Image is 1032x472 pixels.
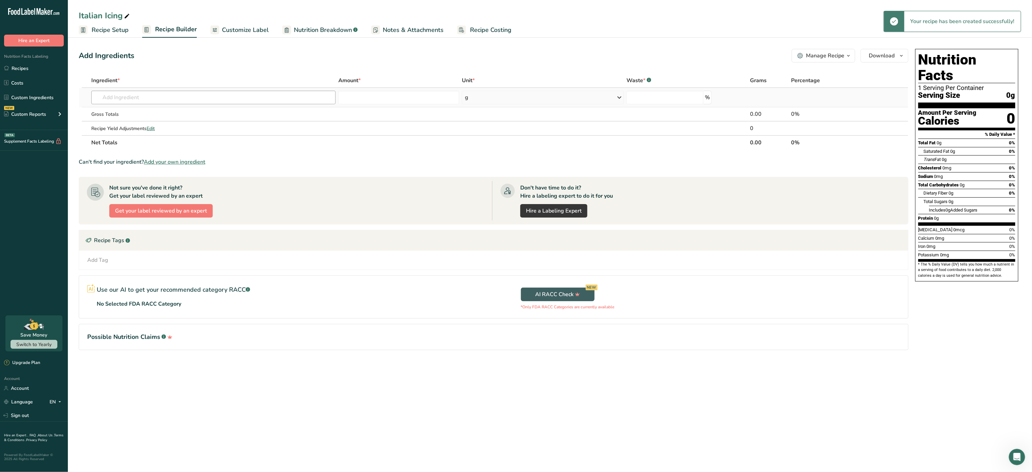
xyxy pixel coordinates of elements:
span: Potassium [918,252,939,257]
span: 0% [1009,190,1015,196]
span: 0g [960,182,965,187]
div: NEW [4,106,14,110]
span: Notes & Attachments [383,25,444,35]
div: Gross Totals [91,111,336,118]
span: Percentage [791,76,820,85]
div: 0 [1007,110,1015,128]
span: Grams [750,76,767,85]
span: 0g [937,140,942,145]
div: Recipe Tags [79,230,908,251]
div: Not sure you've done it right? Get your label reviewed by an expert [109,184,203,200]
span: 0g [1007,91,1015,100]
span: Ingredient [91,76,120,85]
iframe: Intercom live chat [1009,449,1025,465]
div: Amount Per Serving [918,110,977,116]
span: 0g [946,207,951,213]
div: 1 Serving Per Container [918,85,1015,91]
div: Upgrade Plan [4,360,40,366]
div: Don't have time to do it? Hire a labeling expert to do it for you [520,184,613,200]
span: 0g [934,216,939,221]
th: Net Totals [90,135,749,149]
span: Includes Added Sugars [929,207,978,213]
button: Get your label reviewed by an expert [109,204,213,218]
div: Add Tag [87,256,108,264]
i: Trans [924,157,935,162]
div: Can't find your ingredient? [79,158,908,166]
span: Cholesterol [918,165,942,170]
div: Italian Icing [79,10,131,22]
span: 0% [1010,244,1015,249]
a: Recipe Builder [142,22,197,38]
a: Recipe Costing [457,22,511,38]
span: Sodium [918,174,933,179]
div: Manage Recipe [806,52,844,60]
a: Hire a Labeling Expert [520,204,587,218]
span: 0g [942,157,947,162]
div: Your recipe has been created successfully! [904,11,1021,32]
div: Calories [918,116,977,126]
span: 0mg [943,165,952,170]
span: 0mg [936,236,944,241]
div: Powered By FoodLabelMaker © 2025 All Rights Reserved [4,453,64,461]
span: Total Fat [918,140,936,145]
span: [MEDICAL_DATA] [918,227,953,232]
span: 0g [949,199,954,204]
div: 0 [750,124,789,132]
th: 0.00 [749,135,790,149]
div: g [465,93,468,102]
span: Recipe Setup [92,25,129,35]
span: 0% [1009,165,1015,170]
span: Download [869,52,895,60]
a: Privacy Policy [26,438,47,442]
th: 0% [790,135,872,149]
span: Customize Label [222,25,269,35]
a: Recipe Setup [79,22,129,38]
span: 0% [1009,174,1015,179]
span: 0mg [927,244,936,249]
span: Serving Size [918,91,960,100]
div: Add Ingredients [79,50,134,61]
span: Fat [924,157,941,162]
p: *Only FDA RACC Categories are currently available [521,304,615,310]
span: Recipe Builder [155,25,197,34]
span: 0mg [940,252,949,257]
span: 0% [1010,236,1015,241]
div: BETA [4,133,15,137]
span: Saturated Fat [924,149,950,154]
span: 0g [949,190,954,196]
span: 0% [1010,227,1015,232]
span: Switch to Yearly [16,341,52,348]
a: Terms & Conditions . [4,433,63,442]
span: Total Sugars [924,199,948,204]
span: 0% [1009,140,1015,145]
button: Download [861,49,908,62]
div: 0.00 [750,110,789,118]
a: Language [4,396,33,408]
span: Amount [338,76,361,85]
span: 0% [1009,149,1015,154]
div: Custom Reports [4,111,46,118]
div: Save Money [21,331,48,339]
a: About Us . [38,433,54,438]
span: Add your own ingredient [144,158,205,166]
button: Hire an Expert [4,35,64,47]
button: AI RACC Check NEW [521,288,595,301]
a: Hire an Expert . [4,433,28,438]
span: Dietary Fiber [924,190,948,196]
span: Protein [918,216,933,221]
span: Iron [918,244,926,249]
span: 0% [1009,207,1015,213]
h1: Nutrition Facts [918,52,1015,83]
button: Manage Recipe [792,49,855,62]
span: 0g [951,149,955,154]
section: % Daily Value * [918,130,1015,139]
a: Notes & Attachments [371,22,444,38]
span: Unit [462,76,475,85]
button: Switch to Yearly [11,340,57,349]
span: 0mcg [954,227,965,232]
p: No Selected FDA RACC Category [97,300,181,308]
span: 0% [1009,182,1015,187]
span: AI RACC Check [535,290,580,298]
span: Total Carbohydrates [918,182,959,187]
p: Use our AI to get your recommended category RACC [97,285,250,294]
